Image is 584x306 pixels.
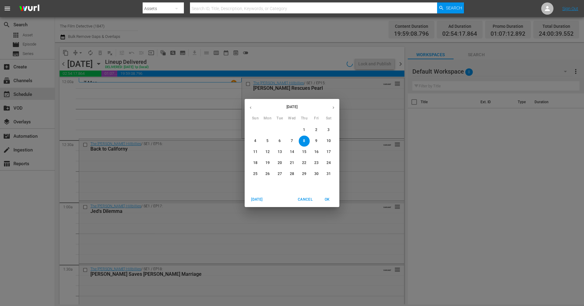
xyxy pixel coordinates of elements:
[254,138,256,144] p: 4
[327,160,331,166] p: 24
[279,138,281,144] p: 6
[262,115,273,122] span: Mon
[265,160,270,166] p: 19
[278,149,282,155] p: 13
[262,136,273,147] button: 5
[253,149,257,155] p: 11
[303,138,305,144] p: 8
[320,196,334,203] span: OK
[274,147,285,158] button: 13
[287,136,297,147] button: 7
[323,147,334,158] button: 17
[274,158,285,169] button: 20
[287,147,297,158] button: 14
[265,171,270,177] p: 26
[250,196,264,203] span: [DATE]
[287,115,297,122] span: Wed
[446,2,462,13] span: Search
[266,138,268,144] p: 5
[291,138,293,144] p: 7
[311,158,322,169] button: 23
[299,158,310,169] button: 22
[299,147,310,158] button: 15
[253,171,257,177] p: 25
[287,158,297,169] button: 21
[278,171,282,177] p: 27
[299,136,310,147] button: 8
[298,196,312,203] span: Cancel
[327,127,330,133] p: 3
[323,136,334,147] button: 10
[250,136,261,147] button: 4
[295,195,315,205] button: Cancel
[311,147,322,158] button: 16
[299,115,310,122] span: Thu
[15,2,44,16] img: ans4CAIJ8jUAAAAAAAAAAAAAAAAAAAAAAAAgQb4GAAAAAAAAAAAAAAAAAAAAAAAAJMjXAAAAAAAAAAAAAAAAAAAAAAAAgAT5G...
[4,5,11,12] span: menu
[311,125,322,136] button: 2
[257,104,327,110] p: [DATE]
[299,169,310,180] button: 29
[302,149,306,155] p: 15
[314,171,319,177] p: 30
[299,125,310,136] button: 1
[323,158,334,169] button: 24
[314,160,319,166] p: 23
[303,127,305,133] p: 1
[265,149,270,155] p: 12
[250,158,261,169] button: 18
[311,169,322,180] button: 30
[323,169,334,180] button: 31
[327,138,331,144] p: 10
[327,171,331,177] p: 31
[274,169,285,180] button: 27
[274,136,285,147] button: 6
[250,169,261,180] button: 25
[323,125,334,136] button: 3
[327,149,331,155] p: 17
[250,147,261,158] button: 11
[247,195,267,205] button: [DATE]
[290,171,294,177] p: 28
[302,160,306,166] p: 22
[311,115,322,122] span: Fri
[315,138,317,144] p: 9
[262,169,273,180] button: 26
[290,160,294,166] p: 21
[314,149,319,155] p: 16
[311,136,322,147] button: 9
[562,6,578,11] a: Sign Out
[262,147,273,158] button: 12
[250,115,261,122] span: Sun
[278,160,282,166] p: 20
[262,158,273,169] button: 19
[302,171,306,177] p: 29
[253,160,257,166] p: 18
[317,195,337,205] button: OK
[315,127,317,133] p: 2
[323,115,334,122] span: Sat
[287,169,297,180] button: 28
[274,115,285,122] span: Tue
[290,149,294,155] p: 14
